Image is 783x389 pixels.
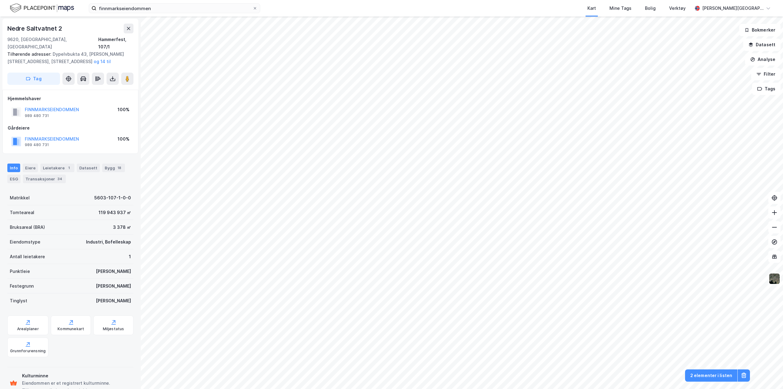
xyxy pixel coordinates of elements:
button: Bokmerker [739,24,781,36]
div: Miljøstatus [103,327,124,331]
div: Tinglyst [10,297,27,304]
div: Mine Tags [609,5,631,12]
div: Leietakere [40,164,74,172]
div: 100% [118,106,129,113]
div: 3 378 ㎡ [113,224,131,231]
div: Eiere [23,164,38,172]
div: Punktleie [10,268,30,275]
iframe: Chat Widget [752,360,783,389]
span: Tilhørende adresser: [7,51,53,57]
div: Datasett [77,164,100,172]
div: Kulturminne [22,372,131,380]
div: Matrikkel [10,194,30,202]
div: ESG [7,175,21,183]
div: Transaksjoner [23,175,66,183]
div: Antall leietakere [10,253,45,260]
img: logo.f888ab2527a4732fd821a326f86c7f29.svg [10,3,74,13]
div: Info [7,164,20,172]
button: Tag [7,73,60,85]
div: Bruksareal (BRA) [10,224,45,231]
div: 34 [56,176,63,182]
button: 2 elementer i listen [685,369,737,382]
div: 5603-107-1-0-0 [94,194,131,202]
div: Eiendomstype [10,238,40,246]
div: [PERSON_NAME][GEOGRAPHIC_DATA] [702,5,763,12]
div: Festegrunn [10,282,34,290]
div: Verktøy [669,5,686,12]
div: Grunnforurensning [10,349,46,353]
button: Analyse [745,53,781,66]
div: 989 480 731 [25,142,49,147]
div: Industri, Bofelleskap [86,238,131,246]
div: [PERSON_NAME] [96,268,131,275]
div: 100% [118,135,129,143]
button: Filter [751,68,781,80]
div: Gårdeiere [8,124,133,132]
div: Arealplaner [17,327,39,331]
div: 18 [116,165,122,171]
input: Søk på adresse, matrikkel, gårdeiere, leietakere eller personer [96,4,253,13]
div: Kart [587,5,596,12]
div: 119 943 937 ㎡ [99,209,131,216]
div: Dypelvbukta 43, [PERSON_NAME][STREET_ADDRESS], [STREET_ADDRESS] [7,51,129,65]
div: 1 [66,165,72,171]
button: Tags [752,83,781,95]
div: Bolig [645,5,656,12]
div: 9620, [GEOGRAPHIC_DATA], [GEOGRAPHIC_DATA] [7,36,98,51]
div: Hjemmelshaver [8,95,133,102]
div: Kommunekart [58,327,84,331]
div: [PERSON_NAME] [96,297,131,304]
div: Tomteareal [10,209,34,216]
div: 989 480 731 [25,113,49,118]
div: 1 [129,253,131,260]
div: Nedre Saltvatnet 2 [7,24,63,33]
div: Bygg [102,164,125,172]
div: Hammerfest, 107/1 [98,36,133,51]
button: Datasett [743,39,781,51]
div: [PERSON_NAME] [96,282,131,290]
img: 9k= [769,273,780,285]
